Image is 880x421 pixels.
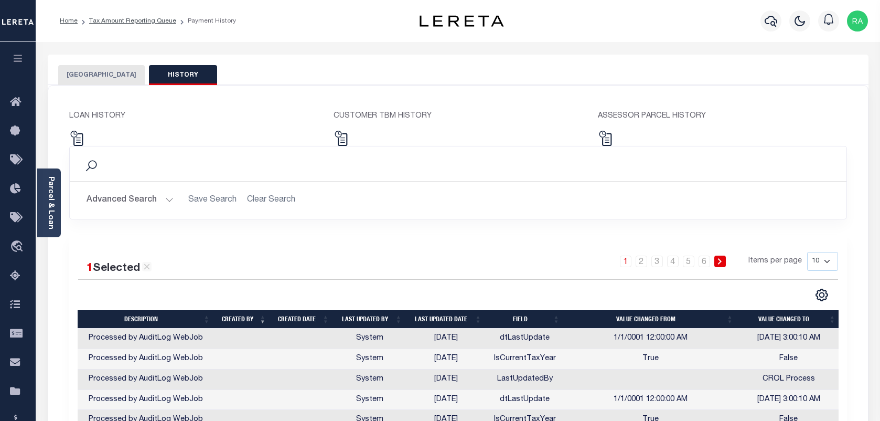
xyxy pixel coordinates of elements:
td: dtLastUpdate [486,329,564,349]
td: System [333,349,406,370]
button: HISTORY [149,65,217,85]
li: Payment History [176,16,236,26]
a: 4 [667,256,679,267]
td: [DATE] [406,349,486,370]
span: Items per page [748,256,802,267]
img: svg+xml;base64,PHN2ZyB4bWxucz0iaHR0cDovL3d3dy53My5vcmcvMjAwMC9zdmciIHBvaW50ZXItZXZlbnRzPSJub25lIi... [847,10,868,31]
th: Description: activate to sort column ascending [78,310,214,329]
th: Value changed from: activate to sort column ascending [564,310,737,329]
td: [DATE] [406,370,486,390]
td: dtLastUpdate [486,390,564,411]
td: Processed by AuditLog WebJob [78,370,214,390]
p: ASSESSOR PARCEL HISTORY [598,111,846,122]
td: Processed by AuditLog WebJob [78,329,214,349]
div: Selected [87,260,152,277]
th: Field: activate to sort column ascending [486,310,564,329]
td: Processed by AuditLog WebJob [78,349,214,370]
a: 6 [699,256,710,267]
td: [DATE] [406,390,486,411]
button: Advanced Search [87,190,174,210]
button: [GEOGRAPHIC_DATA] [58,65,145,85]
td: System [333,329,406,349]
a: Parcel & Loan [47,176,54,229]
th: Value changed to: activate to sort column ascending [737,310,840,329]
td: CROL Process [737,370,840,390]
td: IsCurrentTaxYear [486,349,564,370]
p: LOAN HISTORY [69,111,318,122]
td: 1/1/0001 12:00:00 AM [564,329,737,349]
td: [DATE] 3:00:10 AM [737,390,840,411]
td: LastUpdatedBy [486,370,564,390]
td: [DATE] [406,329,486,349]
td: False [737,349,840,370]
th: Last updated by: activate to sort column ascending [333,310,406,329]
th: Last updated date: activate to sort column ascending [406,310,486,329]
span: 1 [87,263,93,274]
a: 5 [683,256,694,267]
td: 1/1/0001 12:00:00 AM [564,390,737,411]
a: 3 [651,256,663,267]
td: System [333,390,406,411]
a: Tax Amount Reporting Queue [89,18,176,24]
a: 1 [620,256,631,267]
a: 2 [636,256,647,267]
td: [DATE] 3:00:10 AM [737,329,840,349]
td: Processed by AuditLog WebJob [78,390,214,411]
td: True [564,349,737,370]
th: Created by: activate to sort column ascending [214,310,270,329]
th: Created date: activate to sort column ascending [270,310,333,329]
img: logo-dark.svg [420,15,503,27]
i: travel_explore [10,240,27,254]
a: Home [60,18,78,24]
td: System [333,370,406,390]
p: CUSTOMER TBM HISTORY [334,111,582,122]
